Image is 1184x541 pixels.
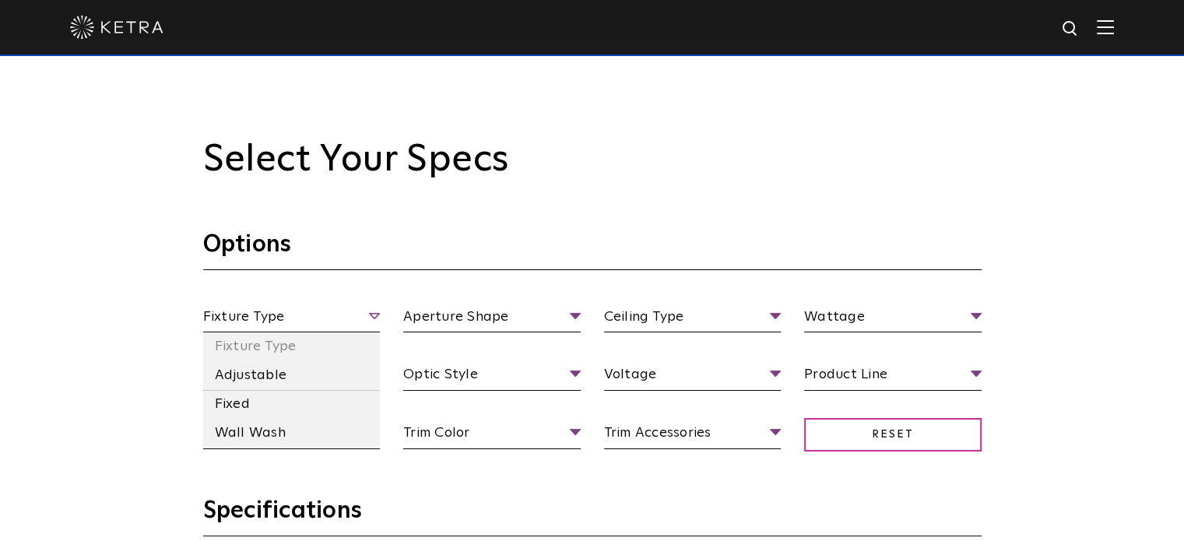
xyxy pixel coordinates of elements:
img: ketra-logo-2019-white [70,16,163,39]
span: Fixture Type [203,306,381,333]
span: Ceiling Type [604,306,782,333]
img: Hamburger%20Nav.svg [1097,19,1114,34]
span: Trim Accessories [604,422,782,449]
h3: Specifications [203,496,982,536]
span: Product Line [804,364,982,391]
span: Optic Style [403,364,581,391]
li: Fixture Type [203,332,381,361]
h2: Select Your Specs [203,138,982,183]
span: Wattage [804,306,982,333]
span: Voltage [604,364,782,391]
li: Adjustable [203,361,381,390]
span: Trim Color [403,422,581,449]
li: Fixed [203,390,381,419]
span: Reset [804,418,982,451]
h3: Options [203,230,982,270]
img: search icon [1061,19,1080,39]
li: Wall Wash [203,419,381,448]
span: Aperture Shape [403,306,581,333]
